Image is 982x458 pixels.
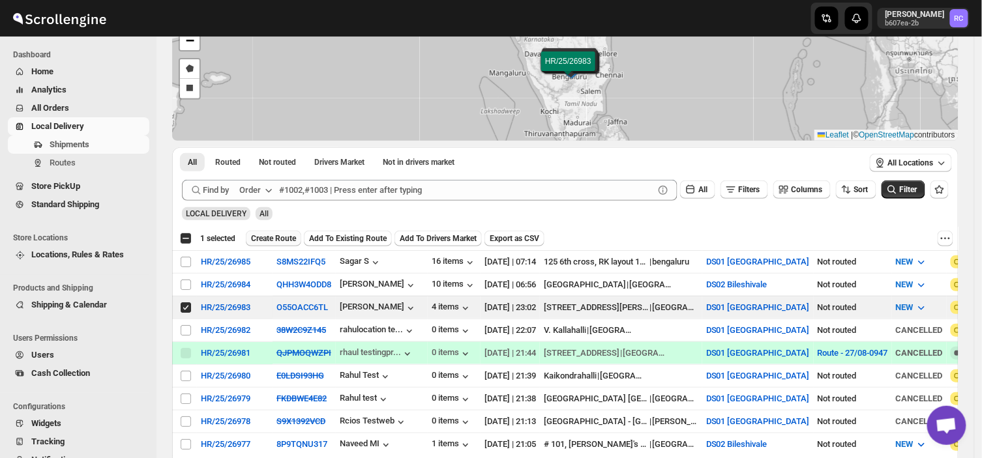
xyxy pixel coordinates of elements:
[563,63,582,78] img: Marker
[854,185,869,194] span: Sort
[276,348,331,358] button: QJPMOQWZPI
[544,301,649,314] div: [STREET_ADDRESS][PERSON_NAME][PERSON_NAME]
[818,301,888,314] div: Not routed
[706,257,810,266] button: DS01 [GEOGRAPHIC_DATA]
[432,370,472,383] div: 0 items
[383,157,454,167] span: Not in drivers market
[432,393,472,406] button: 0 items
[400,233,477,244] span: Add To Drivers Market
[698,185,707,194] span: All
[31,437,65,446] span: Tracking
[544,415,698,428] div: |
[201,394,250,403] button: HR/25/26979
[276,325,326,335] button: 38W2C9Z145
[544,255,649,268] div: 125 6th cross, RK layout 1st stage Padmanabhanagar
[629,278,675,291] div: [GEOGRAPHIC_DATA]
[706,348,810,358] button: DS01 [GEOGRAPHIC_DATA]
[600,369,646,382] div: [GEOGRAPHIC_DATA]
[818,369,888,382] div: Not routed
[706,416,810,426] button: DS01 [GEOGRAPHIC_DATA]
[544,301,698,314] div: |
[309,233,387,244] span: Add To Existing Route
[888,251,936,272] button: NEW
[340,256,382,269] div: Sagar S
[314,157,365,167] span: Drivers Market
[885,9,945,20] p: [PERSON_NAME]
[340,347,401,357] div: rhaul testingpr...
[201,371,250,380] div: HR/25/26980
[188,157,197,167] span: All
[340,347,414,360] button: rhaul testingpr...
[484,255,536,268] div: [DATE] | 07:14
[215,157,241,167] span: Routed
[623,347,668,360] div: [GEOGRAPHIC_DATA]
[484,392,536,405] div: [DATE] | 21:38
[31,181,80,191] span: Store PickUp
[432,256,477,269] button: 16 items
[8,154,149,172] button: Routes
[544,392,649,405] div: [GEOGRAPHIC_DATA] [GEOGRAPHIC_DATA]
[888,434,936,455] button: NEW
[896,279,914,289] span: NEW
[340,416,408,429] div: Rcios Testweb
[852,130,854,139] span: |
[544,438,649,451] div: # 101, [PERSON_NAME]'s Apt, 3rd Cross, P and [PERSON_NAME], [PERSON_NAME]
[896,415,943,428] div: CANCELLED
[562,64,582,79] img: Marker
[818,255,888,268] div: Not routed
[561,61,581,75] img: Marker
[340,393,390,406] button: Rahul test
[306,153,372,171] button: Claimable
[706,302,810,312] button: DS01 [GEOGRAPHIC_DATA]
[31,300,107,309] span: Shipping & Calendar
[340,302,417,315] button: [PERSON_NAME]
[201,325,250,335] div: HR/25/26982
[31,103,69,113] span: All Orders
[814,130,959,141] div: © contributors
[375,153,462,171] button: Un-claimable
[432,438,472,451] div: 1 items
[559,62,578,76] img: Marker
[340,370,392,383] button: Rahul Test
[818,415,888,428] div: Not routed
[544,369,698,382] div: |
[8,63,149,81] button: Home
[484,324,536,337] div: [DATE] | 22:07
[706,439,767,449] button: DS02 Bileshivale
[955,14,964,23] text: RC
[201,257,250,266] button: HR/25/26985
[201,416,250,426] button: HR/25/26978
[201,279,250,289] button: HR/25/26984
[818,278,888,291] div: Not routed
[484,415,536,428] div: [DATE] | 21:13
[818,438,888,451] div: Not routed
[706,279,767,289] button: DS02 Bileshivale
[8,364,149,382] button: Cash Collection
[544,278,626,291] div: [GEOGRAPHIC_DATA]
[653,392,698,405] div: [GEOGRAPHIC_DATA]
[589,324,635,337] div: [GEOGRAPHIC_DATA]
[201,439,250,449] button: HR/25/26977
[276,416,325,426] button: S9X1392VCD
[180,79,200,98] a: Draw a rectangle
[8,346,149,364] button: Users
[896,324,943,337] div: CANCELLED
[10,2,108,35] img: ScrollEngine
[544,347,698,360] div: |
[50,139,89,149] span: Shipments
[203,184,229,197] span: Find by
[484,347,536,360] div: [DATE] | 21:44
[870,154,952,172] button: All Locations
[13,233,150,243] span: Store Locations
[432,302,472,315] button: 4 items
[888,274,936,295] button: NEW
[653,415,698,428] div: [PERSON_NAME]
[653,255,690,268] div: bengaluru
[773,180,831,199] button: Columns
